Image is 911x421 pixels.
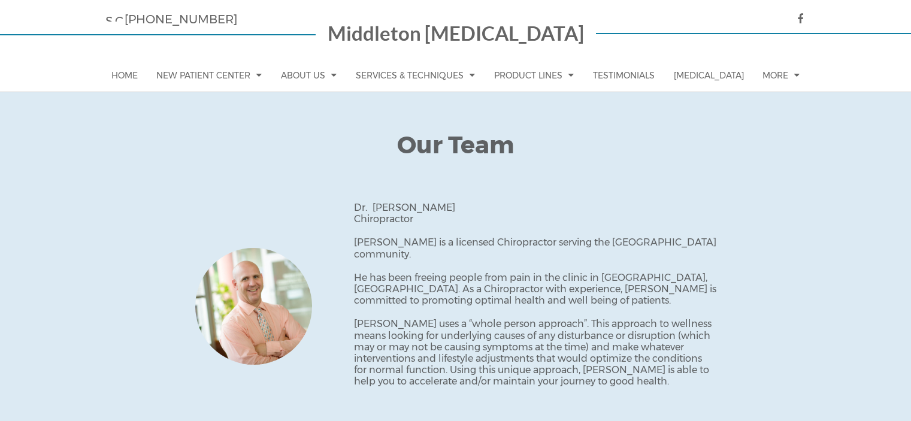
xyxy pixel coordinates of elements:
[354,202,370,216] div: Dr.
[115,12,237,26] a: [PHONE_NUMBER]
[785,13,806,25] a: icon facebook
[373,202,455,213] span: [PERSON_NAME]
[105,12,115,22] img: SMS: (814) 827-9970
[275,59,343,92] a: About Us
[488,59,580,92] a: Product Lines
[105,59,144,92] a: Home
[150,59,268,92] a: New Patient Center
[587,59,661,92] a: Testimonials
[165,131,746,172] h1: Our Team
[354,318,716,387] p: [PERSON_NAME] uses a “whole person approach”. This approach to wellness means looking for underly...
[668,59,750,92] a: [MEDICAL_DATA]
[115,12,125,22] img: Call: (814) 827-9970
[350,59,481,92] a: Services & Techniques
[756,59,806,92] a: More
[354,272,716,307] p: He has been freeing people from pain in the clinic in [GEOGRAPHIC_DATA], [GEOGRAPHIC_DATA]. As a ...
[195,248,312,365] div: 1
[354,213,716,228] div: Chiropractor
[354,237,716,259] p: [PERSON_NAME] is a licensed Chiropractor serving the [GEOGRAPHIC_DATA] community.
[328,24,584,47] a: Middleton [MEDICAL_DATA]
